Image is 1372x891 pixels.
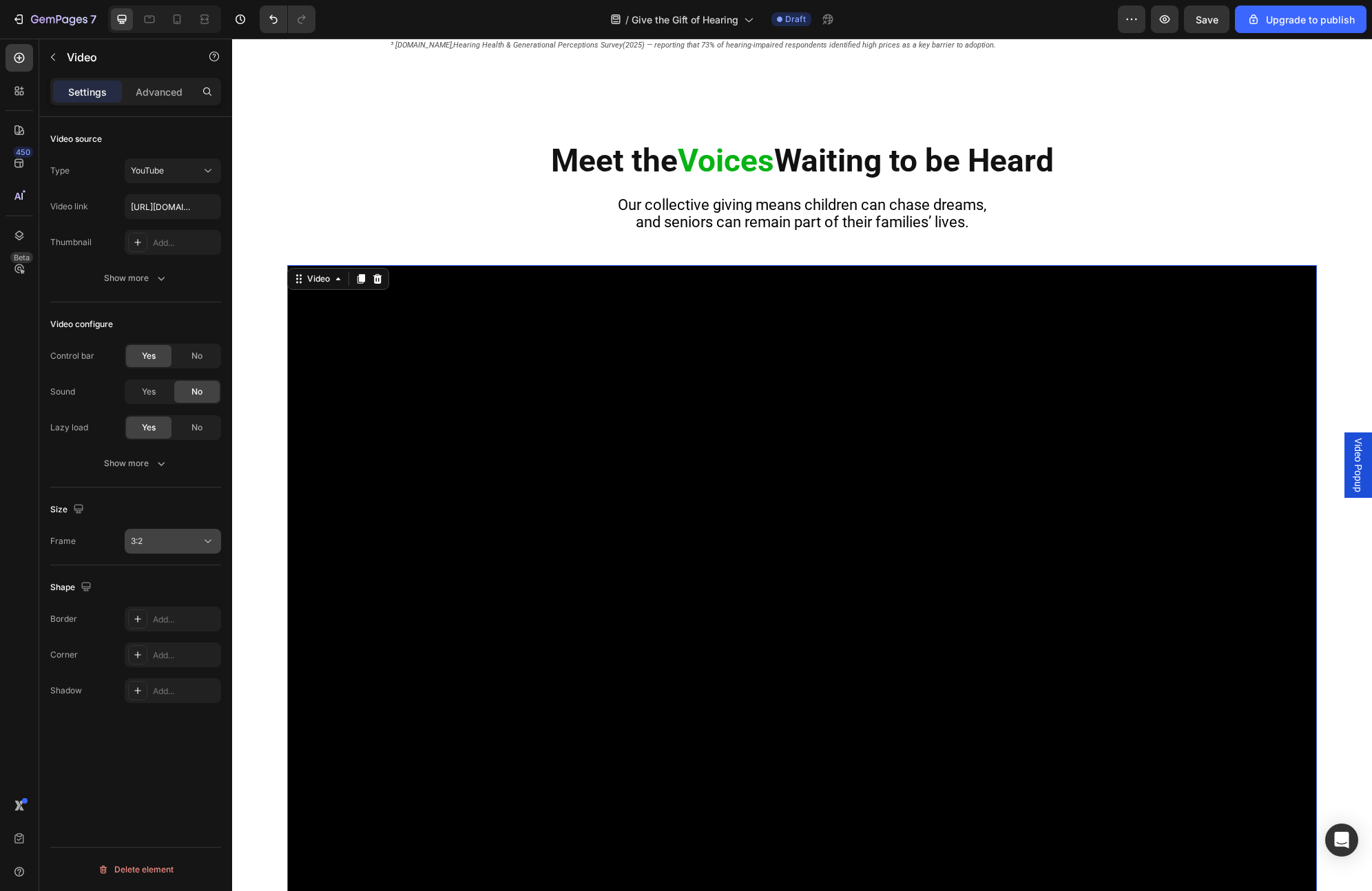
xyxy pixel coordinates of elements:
[1119,399,1133,454] span: Video Popup
[6,6,103,33] button: 7
[131,165,164,176] span: YouTube
[632,12,738,27] span: Give the Gift of Hearing
[50,266,221,291] button: Show more
[1196,14,1218,25] span: Save
[50,318,113,331] div: Video configure
[98,861,174,878] div: Delete element
[625,12,629,27] span: /
[50,451,221,476] button: Show more
[67,49,184,65] p: Video
[50,350,94,362] div: Control bar
[1247,12,1355,27] div: Upgrade to publish
[142,421,156,434] span: Yes
[50,200,88,213] div: Video link
[1235,6,1366,33] button: Upgrade to publish
[221,2,391,11] i: Hearing Health & Generational Perceptions Survey
[90,11,96,28] p: 7
[125,194,221,219] input: Insert video url here
[142,350,156,362] span: Yes
[104,271,168,285] div: Show more
[1184,6,1229,33] button: Save
[50,859,221,881] button: Delete element
[50,578,94,597] div: Shape
[153,649,218,662] div: Add...
[446,103,542,140] span: Voices
[142,386,156,398] span: Yes
[191,386,202,398] span: No
[131,536,143,546] span: 3:2
[153,614,218,626] div: Add...
[50,421,88,434] div: Lazy load
[153,237,218,249] div: Add...
[125,158,221,183] button: YouTube
[13,147,33,158] div: 450
[50,613,77,625] div: Border
[157,103,984,141] h2: Meet the Waiting to be Heard
[153,685,218,698] div: Add...
[50,386,75,398] div: Sound
[50,236,92,249] div: Thumbnail
[50,133,102,145] div: Video source
[260,6,315,33] div: Undo/Redo
[104,457,168,470] div: Show more
[386,158,754,175] span: Our collective giving means children can chase dreams,
[50,649,78,661] div: Corner
[68,85,107,99] p: Settings
[125,529,221,554] button: 3:2
[50,684,82,697] div: Shadow
[72,234,101,247] div: Video
[404,175,737,192] span: and seniors can remain part of their families’ lives.
[191,421,202,434] span: No
[136,85,183,99] p: Advanced
[50,165,70,177] div: Type
[10,252,33,263] div: Beta
[50,501,87,519] div: Size
[50,535,76,547] div: Frame
[232,39,1372,891] iframe: Design area
[785,13,806,25] span: Draft
[191,350,202,362] span: No
[1325,824,1358,857] div: Open Intercom Messenger
[158,2,764,11] span: ³ [DOMAIN_NAME], (2025) — reporting that 73% of hearing-impaired respondents identified high pric...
